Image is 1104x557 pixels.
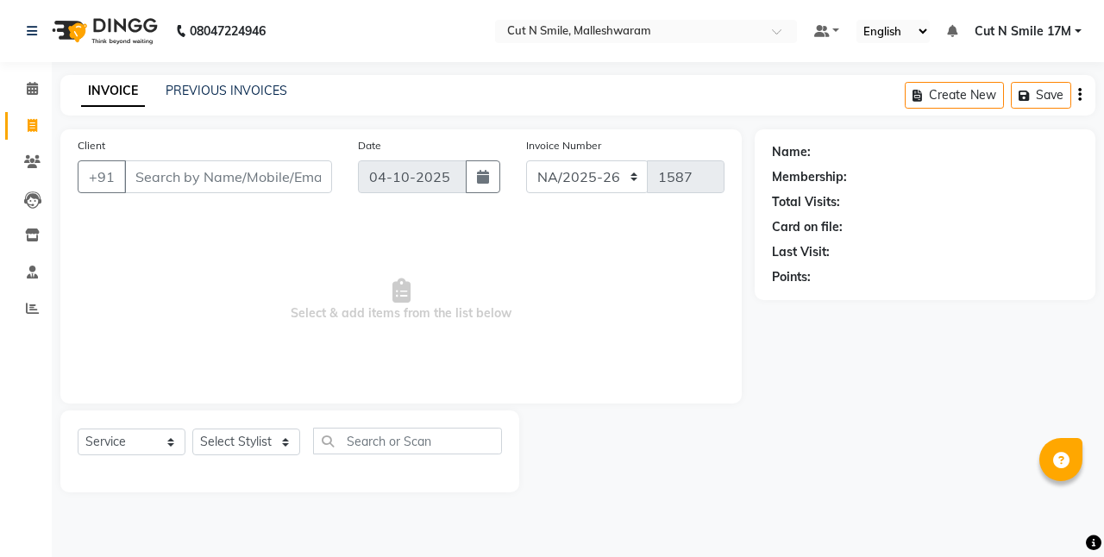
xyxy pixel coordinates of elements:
div: Name: [772,143,811,161]
button: Save [1011,82,1071,109]
span: Cut N Smile 17M [975,22,1071,41]
span: Select & add items from the list below [78,214,724,386]
label: Date [358,138,381,153]
b: 08047224946 [190,7,266,55]
img: logo [44,7,162,55]
label: Client [78,138,105,153]
div: Total Visits: [772,193,840,211]
button: Create New [905,82,1004,109]
div: Last Visit: [772,243,830,261]
a: INVOICE [81,76,145,107]
input: Search or Scan [313,428,502,454]
div: Card on file: [772,218,843,236]
iframe: chat widget [1032,488,1087,540]
div: Membership: [772,168,847,186]
input: Search by Name/Mobile/Email/Code [124,160,332,193]
a: PREVIOUS INVOICES [166,83,287,98]
button: +91 [78,160,126,193]
label: Invoice Number [526,138,601,153]
div: Points: [772,268,811,286]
